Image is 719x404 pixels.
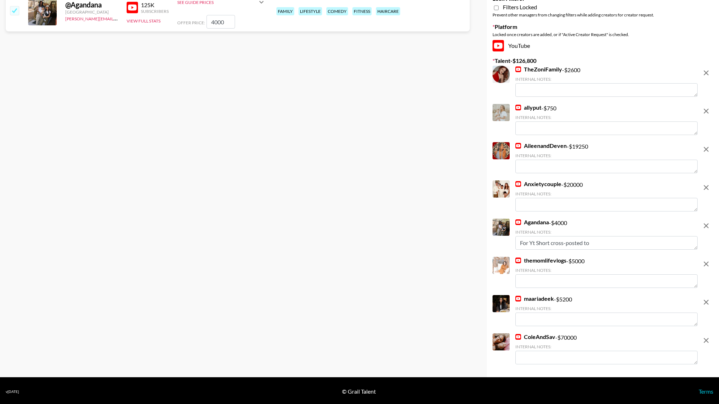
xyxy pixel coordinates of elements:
a: AileenandDeven [515,142,567,149]
div: - $ 20000 [515,180,698,211]
div: - $ 5200 [515,295,698,326]
a: Agandana [515,219,549,226]
img: YouTube [515,181,521,187]
button: remove [699,333,713,348]
a: allyput [515,104,541,111]
div: comedy [326,7,348,15]
div: YouTube [493,40,713,51]
div: Internal Notes: [515,115,698,120]
div: Internal Notes: [515,76,698,82]
div: - $ 2600 [515,66,698,97]
span: Filters Locked [503,4,537,11]
a: Anxietycouple [515,180,561,188]
button: remove [699,66,713,80]
div: family [276,7,294,15]
a: ColeAndSav [515,333,555,340]
div: Internal Notes: [515,191,698,196]
div: fitness [352,7,372,15]
div: Subscribers [141,9,169,14]
div: - $ 750 [515,104,698,135]
button: remove [699,180,713,195]
button: remove [699,257,713,271]
div: Internal Notes: [515,306,698,311]
img: YouTube [515,296,521,301]
div: Internal Notes: [515,268,698,273]
img: YouTube [515,219,521,225]
img: YouTube [515,66,521,72]
label: Platform [493,23,713,30]
button: remove [699,219,713,233]
a: TheZoniFamily [515,66,562,73]
div: v [DATE] [6,389,19,394]
div: Internal Notes: [515,153,698,158]
div: [GEOGRAPHIC_DATA] [65,9,118,15]
label: Talent - $ 126,800 [493,57,713,64]
img: YouTube [515,334,521,340]
button: remove [699,142,713,156]
div: lifestyle [299,7,322,15]
img: YouTube [515,258,521,263]
button: remove [699,295,713,309]
div: Locked once creators are added, or if "Active Creator Request" is checked. [493,32,713,37]
img: YouTube [515,143,521,149]
button: remove [699,104,713,118]
img: YouTube [493,40,504,51]
a: maariadeek [515,295,554,302]
div: Prevent other managers from changing filters while adding creators for creator request. [493,12,713,18]
a: [PERSON_NAME][EMAIL_ADDRESS][DOMAIN_NAME] [65,15,171,21]
a: themomlifevlogs [515,257,566,264]
div: Internal Notes: [515,344,698,349]
img: YouTube [515,105,521,110]
a: Terms [699,388,713,395]
div: - $ 70000 [515,333,698,364]
div: Internal Notes: [515,229,698,235]
div: - $ 4000 [515,219,698,250]
button: View Full Stats [127,18,160,24]
span: Offer Price: [177,20,205,25]
div: - $ 5000 [515,257,698,288]
img: YouTube [127,2,138,13]
div: @ Agandana [65,0,118,9]
div: haircare [376,7,400,15]
input: 1,000 [206,15,235,29]
div: 125K [141,1,169,9]
div: © Grail Talent [342,388,376,395]
textarea: For Yt Short cross-posted to [515,236,698,250]
div: - $ 19250 [515,142,698,173]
